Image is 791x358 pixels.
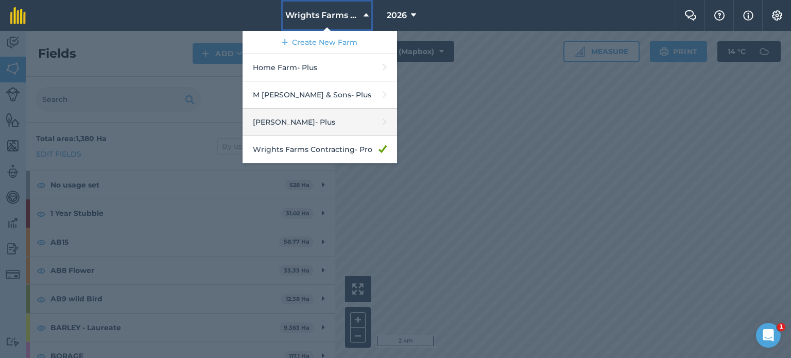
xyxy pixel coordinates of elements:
img: A cog icon [771,10,783,21]
a: Wrights Farms Contracting- Pro [243,136,397,163]
iframe: Intercom live chat [756,323,781,348]
img: A question mark icon [713,10,726,21]
a: M [PERSON_NAME] & Sons- Plus [243,81,397,109]
img: fieldmargin Logo [10,7,26,24]
a: [PERSON_NAME]- Plus [243,109,397,136]
span: 2026 [387,9,407,22]
a: Home Farm- Plus [243,54,397,81]
span: 1 [777,323,785,331]
img: Two speech bubbles overlapping with the left bubble in the forefront [684,10,697,21]
span: Wrights Farms Contracting [285,9,359,22]
a: Create New Farm [243,31,397,54]
img: svg+xml;base64,PHN2ZyB4bWxucz0iaHR0cDovL3d3dy53My5vcmcvMjAwMC9zdmciIHdpZHRoPSIxNyIgaGVpZ2h0PSIxNy... [743,9,753,22]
